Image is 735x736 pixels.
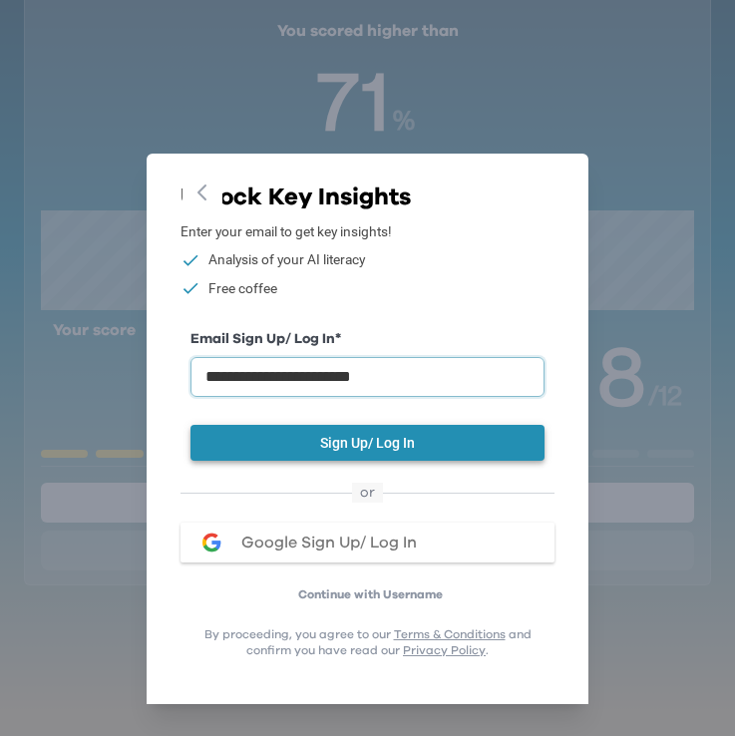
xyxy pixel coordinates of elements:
[208,278,277,299] p: Free coffee
[186,586,553,602] p: Continue with Username
[208,249,365,270] p: Analysis of your AI literacy
[181,626,553,658] p: By proceeding, you agree to our and confirm you have read our .
[241,535,417,551] span: Google Sign Up/ Log In
[394,628,506,640] a: Terms & Conditions
[181,221,553,242] p: Enter your email to get key insights!
[181,523,553,562] button: google loginGoogle Sign Up/ Log In
[181,182,553,213] h3: Unlock Key Insights
[352,483,383,503] span: or
[199,531,223,554] img: google login
[190,425,544,462] button: Sign Up/ Log In
[403,644,486,656] a: Privacy Policy
[190,329,544,350] label: Email Sign Up/ Log In *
